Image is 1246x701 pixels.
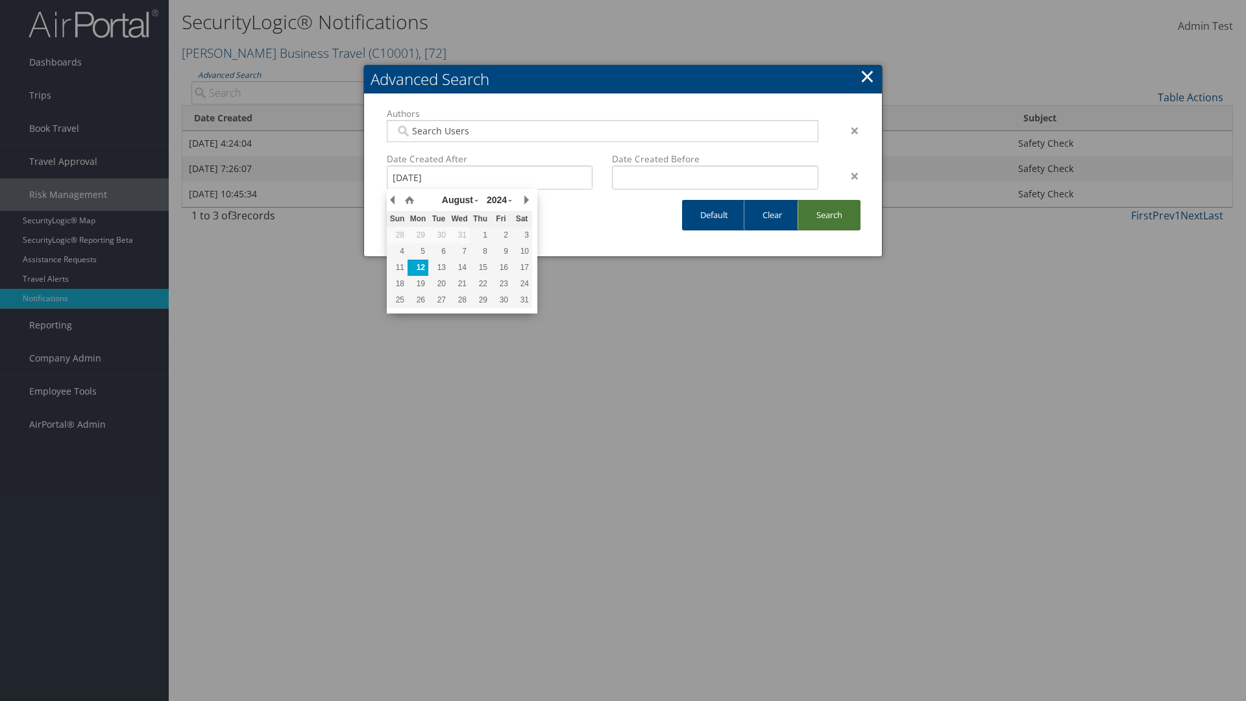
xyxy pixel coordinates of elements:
[491,211,511,227] th: Fri
[491,245,511,257] div: 9
[387,294,408,306] div: 25
[395,125,809,138] input: Search Users
[449,278,470,289] div: 21
[511,262,532,273] div: 17
[470,294,491,306] div: 29
[491,278,511,289] div: 23
[470,262,491,273] div: 15
[428,294,449,306] div: 27
[682,200,746,230] a: Default
[387,211,408,227] th: Sun
[470,278,491,289] div: 22
[511,229,532,241] div: 3
[491,294,511,306] div: 30
[470,245,491,257] div: 8
[408,245,428,257] div: 5
[408,211,428,227] th: Mon
[364,65,882,93] h2: Advanced Search
[511,294,532,306] div: 31
[612,153,818,166] label: Date Created Before
[408,229,428,241] div: 29
[828,123,869,138] div: ×
[798,200,861,230] a: Search
[449,211,470,227] th: Wed
[491,262,511,273] div: 16
[387,278,408,289] div: 18
[428,262,449,273] div: 13
[470,211,491,227] th: Thu
[449,294,470,306] div: 28
[511,245,532,257] div: 10
[449,262,470,273] div: 14
[387,153,592,166] label: Date Created After
[428,229,449,241] div: 30
[428,211,449,227] th: Tue
[860,63,875,89] a: Close
[491,229,511,241] div: 2
[428,278,449,289] div: 20
[428,245,449,257] div: 6
[408,294,428,306] div: 26
[449,245,470,257] div: 7
[408,262,428,273] div: 12
[744,200,800,230] a: Clear
[449,229,470,241] div: 31
[828,168,869,184] div: ×
[511,278,532,289] div: 24
[408,278,428,289] div: 19
[387,245,408,257] div: 4
[442,195,473,205] span: August
[470,229,491,241] div: 1
[511,211,532,227] th: Sat
[387,262,408,273] div: 11
[487,195,507,205] span: 2024
[387,229,408,241] div: 28
[387,107,818,120] label: Authors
